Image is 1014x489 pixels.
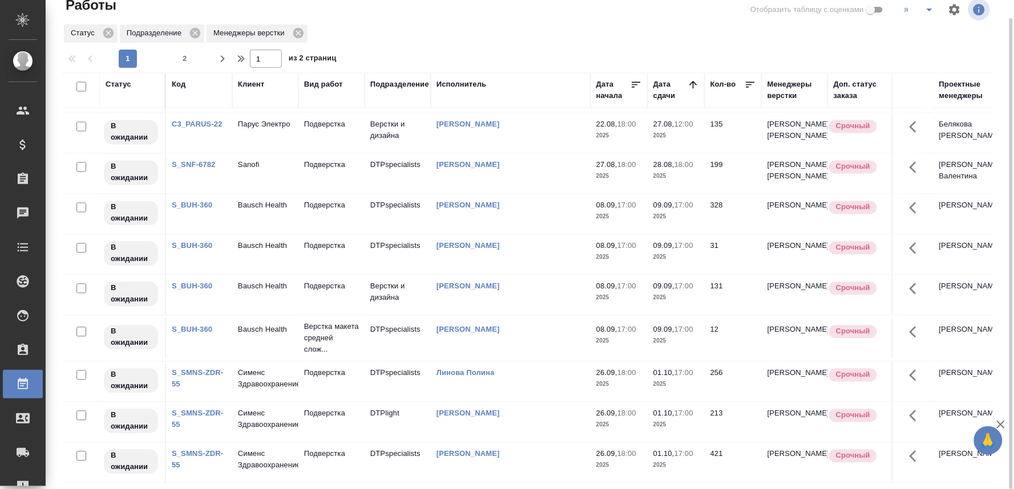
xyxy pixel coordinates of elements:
td: 131 [705,275,762,315]
p: 2025 [596,292,642,304]
p: Подверстка [304,408,359,419]
p: 17:00 [617,282,636,291]
a: [PERSON_NAME] [437,242,500,250]
td: 256 [705,362,762,402]
td: [PERSON_NAME] [934,194,1000,234]
td: 199 [705,154,762,194]
p: 2025 [653,252,699,263]
p: 08.09, [596,325,617,334]
p: В ожидании [111,326,151,349]
td: [PERSON_NAME] [934,275,1000,315]
p: 27.08, [653,120,674,129]
a: S_SMNS-ZDR-55 [172,409,223,429]
p: 2025 [596,131,642,142]
p: В ожидании [111,121,151,144]
a: S_SNF-6782 [172,161,216,169]
td: 135 [705,113,762,153]
button: Здесь прячутся важные кнопки [903,362,930,389]
div: Статус [106,79,131,91]
p: 26.09, [596,409,617,418]
p: 22.08, [596,120,617,129]
p: Bausch Health [238,324,293,336]
p: 2025 [596,419,642,431]
div: Подразделение [370,79,429,91]
div: Проектные менеджеры [939,79,994,102]
div: Исполнитель назначен, приступать к работе пока рано [103,200,159,227]
button: 2 [176,50,194,68]
p: [PERSON_NAME] [767,200,822,211]
p: В ожидании [111,450,151,473]
p: Срочный [836,410,870,421]
a: [PERSON_NAME] [437,120,500,129]
div: Исполнитель назначен, приступать к работе пока рано [103,241,159,267]
p: Sanofi [238,160,293,171]
span: 2 [176,53,194,64]
p: 09.09, [653,242,674,250]
a: [PERSON_NAME] [437,161,500,169]
p: 2025 [596,171,642,182]
p: [PERSON_NAME] [767,324,822,336]
p: 18:00 [617,409,636,418]
p: [PERSON_NAME] [767,241,822,252]
p: 2025 [653,131,699,142]
td: [PERSON_NAME] Валентина [934,154,1000,194]
td: [PERSON_NAME] [934,362,1000,402]
p: 17:00 [674,282,693,291]
p: 17:00 [674,325,693,334]
p: Сименс Здравоохранение [238,449,293,471]
div: Клиент [238,79,264,91]
p: Срочный [836,326,870,337]
div: Исполнитель [437,79,487,91]
td: [PERSON_NAME] [934,319,1000,358]
p: 17:00 [674,409,693,418]
p: Подверстка [304,449,359,460]
p: Срочный [836,450,870,462]
p: Срочный [836,202,870,213]
p: Подверстка [304,241,359,252]
button: Здесь прячутся важные кнопки [903,402,930,430]
div: Подразделение [120,25,204,43]
td: DTPspecialists [365,443,431,483]
a: S_SMNS-ZDR-55 [172,450,223,470]
td: 328 [705,194,762,234]
p: В ожидании [111,410,151,433]
p: 17:00 [617,201,636,210]
p: Bausch Health [238,241,293,252]
p: [PERSON_NAME] [767,368,822,379]
button: Здесь прячутся важные кнопки [903,194,930,222]
p: Подверстка [304,368,359,379]
td: Верстки и дизайна [365,275,431,315]
p: Срочный [836,369,870,381]
p: 26.09, [596,369,617,377]
p: 01.10, [653,450,674,458]
span: 🙏 [979,429,998,453]
p: Парус Электро [238,119,293,131]
a: [PERSON_NAME] [437,325,500,334]
button: Здесь прячутся важные кнопки [903,154,930,181]
p: Подверстка [304,200,359,211]
td: DTPlight [365,402,431,442]
p: 08.09, [596,282,617,291]
p: 09.09, [653,325,674,334]
div: Исполнитель назначен, приступать к работе пока рано [103,408,159,435]
p: Bausch Health [238,281,293,292]
td: DTPspecialists [365,154,431,194]
div: Дата сдачи [653,79,688,102]
p: Верстка макета средней слож... [304,321,359,356]
p: Срочный [836,242,870,254]
p: Срочный [836,161,870,173]
p: 2025 [653,460,699,471]
span: из 2 страниц [289,51,337,68]
p: Менеджеры верстки [213,27,289,39]
td: DTPspecialists [365,235,431,275]
p: 01.10, [653,369,674,377]
p: 2025 [596,336,642,347]
a: [PERSON_NAME] [437,450,500,458]
p: 17:00 [674,450,693,458]
p: 17:00 [674,242,693,250]
div: split button [895,1,941,19]
button: Здесь прячутся важные кнопки [903,235,930,262]
a: S_BUH-360 [172,282,212,291]
a: [PERSON_NAME] [437,282,500,291]
div: Исполнитель назначен, приступать к работе пока рано [103,324,159,351]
